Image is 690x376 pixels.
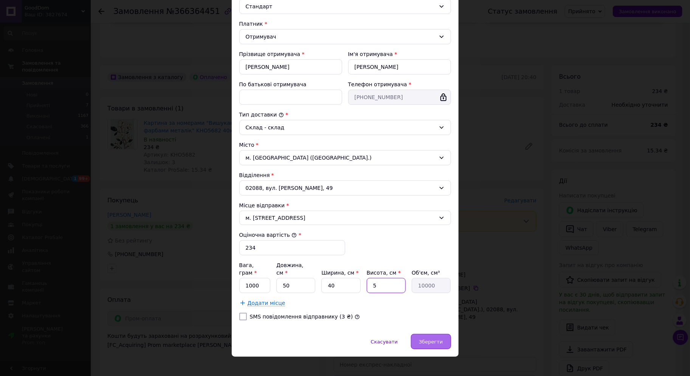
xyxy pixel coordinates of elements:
[250,314,353,320] label: SMS повідомлення відправнику (3 ₴)
[246,123,436,132] div: Склад - склад
[246,2,436,11] div: Стандарт
[239,20,451,28] div: Платник
[239,171,451,179] div: Відділення
[239,141,451,149] div: Місто
[239,202,451,209] div: Місце відправки
[239,111,451,118] div: Тип доставки
[412,269,451,277] div: Об'єм, см³
[239,81,307,87] label: По батькові отримувача
[348,81,407,87] label: Телефон отримувача
[239,51,301,57] label: Прізвище отримувача
[239,262,257,276] label: Вага, грам
[246,33,436,41] div: Отримувач
[371,339,398,345] span: Скасувати
[419,339,443,345] span: Зберегти
[348,90,451,105] input: +380
[246,214,436,222] span: м. [STREET_ADDRESS]
[367,270,401,276] label: Висота, см
[348,51,393,57] label: Ім'я отримувача
[239,232,297,238] label: Оціночна вартість
[276,262,304,276] label: Довжина, см
[248,300,285,306] span: Додати місце
[239,150,451,165] div: м. [GEOGRAPHIC_DATA] ([GEOGRAPHIC_DATA].)
[321,270,358,276] label: Ширина, см
[239,180,451,196] div: 02088, вул. [PERSON_NAME], 49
